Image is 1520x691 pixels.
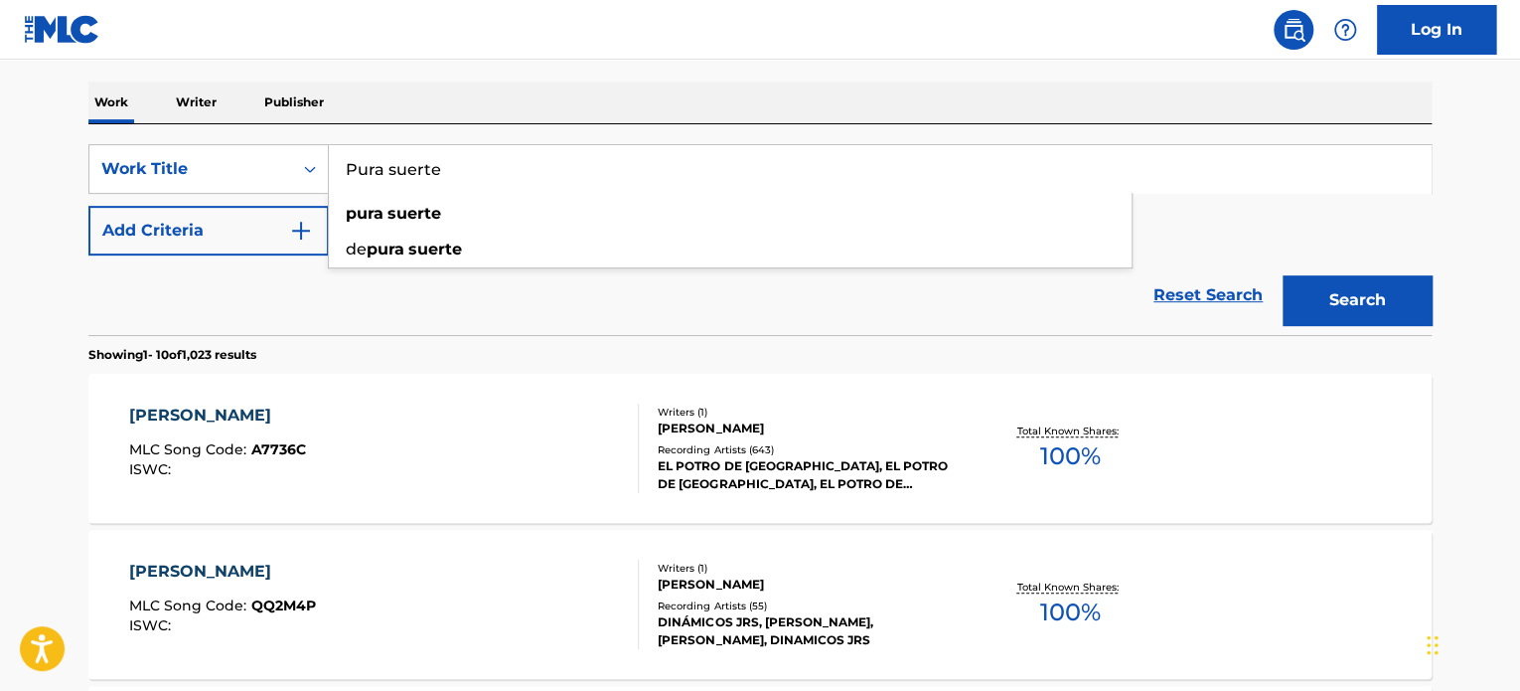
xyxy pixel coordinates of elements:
[251,597,316,614] span: QQ2M4P
[1325,10,1365,50] div: Help
[129,560,316,584] div: [PERSON_NAME]
[658,561,958,576] div: Writers ( 1 )
[408,240,462,259] strong: suerte
[1274,10,1313,50] a: Public Search
[1333,18,1357,42] img: help
[170,82,223,123] p: Writer
[1421,596,1520,691] iframe: Chat Widget
[1016,424,1123,438] p: Total Known Shares:
[289,219,313,243] img: 9d2ae6d4665cec9f34b9.svg
[88,144,1432,335] form: Search Form
[88,346,256,364] p: Showing 1 - 10 of 1,023 results
[1377,5,1496,55] a: Log In
[129,616,176,634] span: ISWC :
[1427,615,1439,675] div: Drag
[129,597,251,614] span: MLC Song Code :
[88,82,134,123] p: Work
[1039,438,1100,474] span: 100 %
[1016,580,1123,595] p: Total Known Shares:
[1143,273,1273,317] a: Reset Search
[88,206,329,256] button: Add Criteria
[88,530,1432,679] a: [PERSON_NAME]MLC Song Code:QQ2M4PISWC:Writers (1)[PERSON_NAME]Recording Artists (55)DINÁMICOS JRS...
[258,82,330,123] p: Publisher
[251,440,306,458] span: A7736C
[658,613,958,649] div: DINÁMICOS JRS, [PERSON_NAME], [PERSON_NAME], DINAMICOS JRS
[129,404,306,428] div: [PERSON_NAME]
[1039,595,1100,630] span: 100 %
[658,420,958,437] div: [PERSON_NAME]
[129,440,251,458] span: MLC Song Code :
[101,157,280,181] div: Work Title
[346,240,367,259] span: de
[658,405,958,420] div: Writers ( 1 )
[658,442,958,457] div: Recording Artists ( 643 )
[387,204,441,223] strong: suerte
[88,374,1432,523] a: [PERSON_NAME]MLC Song Code:A7736CISWC:Writers (1)[PERSON_NAME]Recording Artists (643)EL POTRO DE ...
[1282,18,1305,42] img: search
[367,240,404,259] strong: pura
[129,460,176,478] span: ISWC :
[24,15,100,44] img: MLC Logo
[658,599,958,613] div: Recording Artists ( 55 )
[658,457,958,493] div: EL POTRO DE [GEOGRAPHIC_DATA], EL POTRO DE [GEOGRAPHIC_DATA], EL POTRO DE [GEOGRAPHIC_DATA], EL P...
[1283,275,1432,325] button: Search
[658,576,958,594] div: [PERSON_NAME]
[346,204,383,223] strong: pura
